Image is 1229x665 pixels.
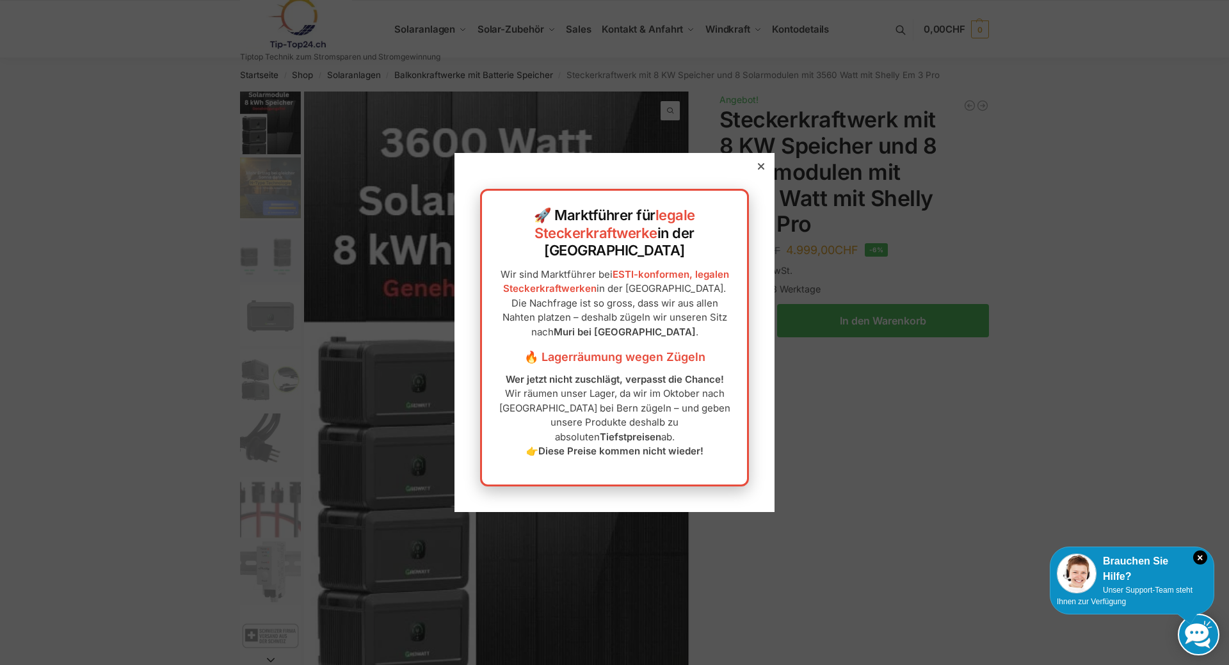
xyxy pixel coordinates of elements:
a: ESTI-konformen, legalen Steckerkraftwerken [503,268,729,295]
p: Wir sind Marktführer bei in der [GEOGRAPHIC_DATA]. Die Nachfrage ist so gross, dass wir aus allen... [495,268,734,340]
i: Schließen [1193,550,1207,565]
h2: 🚀 Marktführer für in der [GEOGRAPHIC_DATA] [495,207,734,260]
a: legale Steckerkraftwerke [534,207,695,241]
strong: Diese Preise kommen nicht wieder! [538,445,703,457]
p: Wir räumen unser Lager, da wir im Oktober nach [GEOGRAPHIC_DATA] bei Bern zügeln – und geben unse... [495,373,734,459]
h3: 🔥 Lagerräumung wegen Zügeln [495,349,734,365]
div: Brauchen Sie Hilfe? [1057,554,1207,584]
strong: Muri bei [GEOGRAPHIC_DATA] [554,326,696,338]
strong: Tiefstpreisen [600,431,661,443]
span: Unser Support-Team steht Ihnen zur Verfügung [1057,586,1193,606]
strong: Wer jetzt nicht zuschlägt, verpasst die Chance! [506,373,724,385]
img: Customer service [1057,554,1096,593]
